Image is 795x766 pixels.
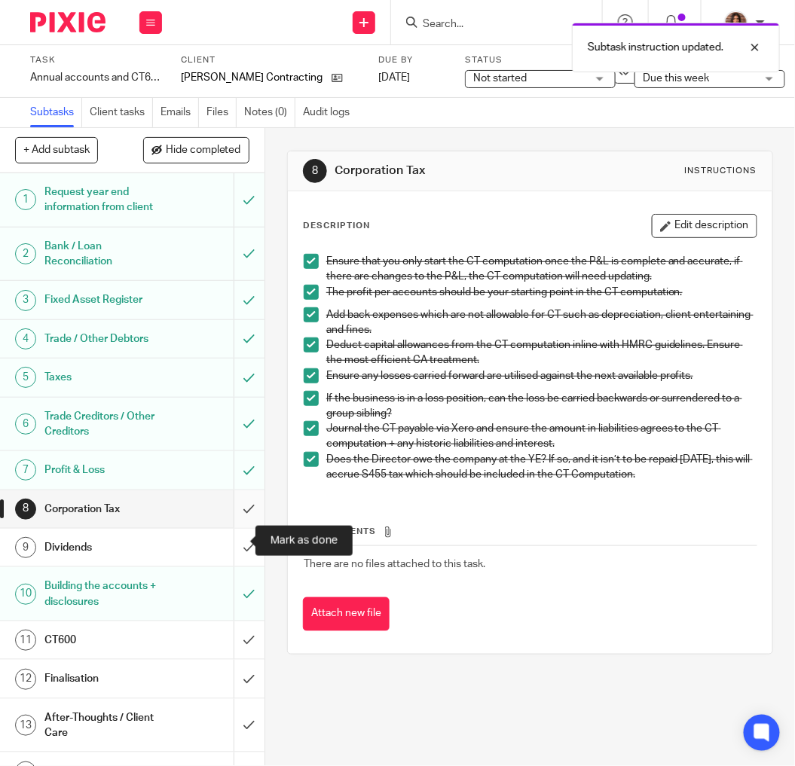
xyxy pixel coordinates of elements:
[326,307,757,338] p: Add back expenses which are not allowable for CT such as depreciation, client entertaining and fi...
[30,12,105,32] img: Pixie
[244,98,295,127] a: Notes (0)
[378,54,446,66] label: Due by
[15,459,36,481] div: 7
[15,367,36,388] div: 5
[15,137,98,163] button: + Add subtask
[335,163,562,179] h1: Corporation Tax
[30,54,162,66] label: Task
[304,527,376,536] span: Attachments
[15,669,36,690] div: 12
[303,597,390,631] button: Attach new file
[44,706,161,745] h1: After-Thoughts / Client Care
[652,214,757,238] button: Edit description
[303,98,357,127] a: Audit logs
[473,73,527,84] span: Not started
[303,220,370,232] p: Description
[44,536,161,559] h1: Dividends
[15,715,36,736] div: 13
[44,235,161,273] h1: Bank / Loan Reconciliation
[303,159,327,183] div: 8
[44,498,161,520] h1: Corporation Tax
[44,328,161,350] h1: Trade / Other Debtors
[44,629,161,652] h1: CT600
[643,73,709,84] span: Due this week
[44,366,161,389] h1: Taxes
[181,70,324,85] p: [PERSON_NAME] Contracting Ltd
[15,290,36,311] div: 3
[166,145,241,157] span: Hide completed
[326,368,757,383] p: Ensure any losses carried forward are utilised against the next available profits.
[15,328,36,349] div: 4
[30,70,162,85] div: Annual accounts and CT600 return
[15,584,36,605] div: 10
[326,337,757,368] p: Deduct capital allowances from the CT computation inline with HMRC guidelines. Ensure the most ef...
[44,667,161,690] h1: Finalisation
[181,54,359,66] label: Client
[44,459,161,481] h1: Profit & Loss
[326,391,757,422] p: If the business is in a loss position, can the loss be carried backwards or surrendered to a grou...
[44,181,161,219] h1: Request year end information from client
[206,98,237,127] a: Files
[15,243,36,264] div: 2
[588,40,723,55] p: Subtask instruction updated.
[15,499,36,520] div: 8
[44,405,161,444] h1: Trade Creditors / Other Creditors
[326,452,757,483] p: Does the Director owe the company at the YE? If so, and it isn’t to be repaid [DATE], this will a...
[44,288,161,311] h1: Fixed Asset Register
[15,189,36,210] div: 1
[685,165,757,177] div: Instructions
[15,630,36,651] div: 11
[15,537,36,558] div: 9
[724,11,748,35] img: Headshot.jpg
[326,254,757,285] p: Ensure that you only start the CT computation once the P&L is complete and accurate, if there are...
[378,72,410,83] span: [DATE]
[15,414,36,435] div: 6
[326,285,757,300] p: The profit per accounts should be your starting point in the CT computation.
[326,421,757,452] p: Journal the CT payable via Xero and ensure the amount in liabilities agrees to the CT computation...
[30,98,82,127] a: Subtasks
[44,575,161,613] h1: Building the accounts + disclosures
[304,559,485,569] span: There are no files attached to this task.
[161,98,199,127] a: Emails
[143,137,249,163] button: Hide completed
[90,98,153,127] a: Client tasks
